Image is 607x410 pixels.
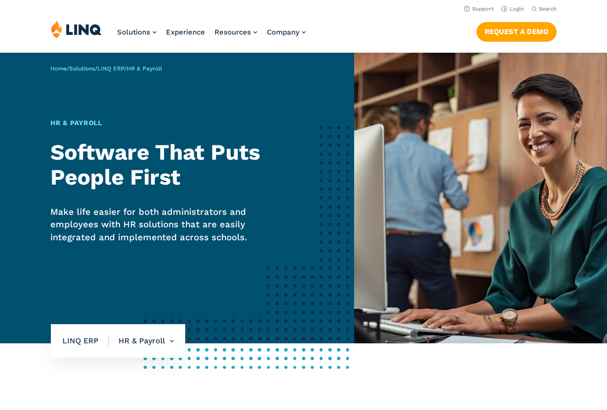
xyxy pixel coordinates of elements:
[109,324,174,358] li: HR & Payroll
[69,65,95,72] a: Solutions
[62,336,109,346] span: LINQ ERP
[117,28,156,36] a: Solutions
[476,20,557,41] nav: Button Navigation
[50,65,162,72] span: / / /
[50,140,260,190] strong: Software That Puts People First
[97,65,124,72] a: LINQ ERP
[166,28,205,36] a: Experience
[267,28,306,36] a: Company
[532,5,557,12] button: Open Search Bar
[127,65,162,72] span: HR & Payroll
[50,118,289,128] h1: HR & Payroll
[117,28,150,36] span: Solutions
[267,28,299,36] span: Company
[50,65,67,72] a: Home
[51,20,102,38] img: LINQ | K‑12 Software
[501,6,524,12] a: Login
[214,28,251,36] span: Resources
[476,22,557,41] a: Request a Demo
[117,20,306,52] nav: Primary Navigation
[214,28,257,36] a: Resources
[50,206,289,244] p: Make life easier for both administrators and employees with HR solutions that are easily integrat...
[464,6,494,12] a: Support
[354,53,607,343] img: ERP HR Banner
[539,6,557,12] span: Search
